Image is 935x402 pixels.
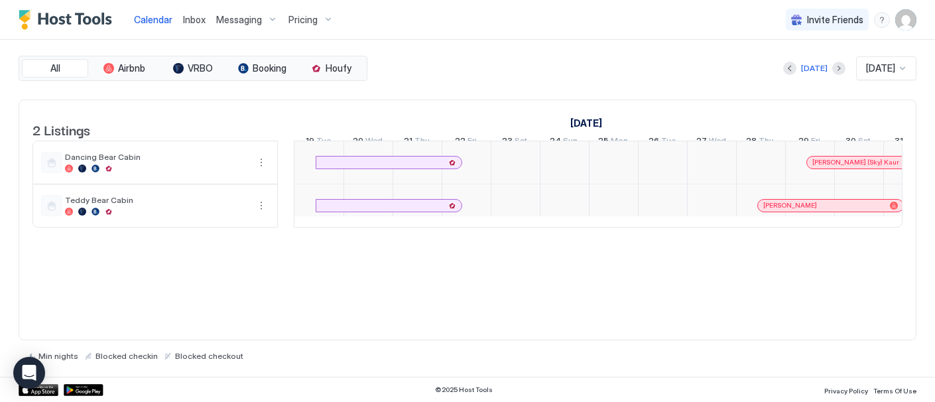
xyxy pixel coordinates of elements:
[183,14,206,25] span: Inbox
[812,158,899,167] span: ⁨[PERSON_NAME] (Sky)⁩ Kaur
[404,135,412,149] span: 21
[452,133,480,152] a: August 22, 2025
[799,60,830,76] button: [DATE]
[842,133,874,152] a: August 30, 2025
[22,59,88,78] button: All
[316,135,331,149] span: Tue
[64,384,103,396] a: Google Play Store
[134,13,172,27] a: Calendar
[763,201,817,210] span: [PERSON_NAME]
[365,135,383,149] span: Wed
[19,10,118,30] a: Host Tools Logo
[874,12,890,28] div: menu
[302,133,334,152] a: August 19, 2025
[435,385,493,394] span: © 2025 Host Tools
[306,135,314,149] span: 19
[160,59,226,78] button: VRBO
[253,155,269,170] div: menu
[611,135,628,149] span: Mon
[414,135,430,149] span: Thu
[746,135,757,149] span: 28
[216,14,262,26] span: Messaging
[502,135,513,149] span: 23
[824,387,868,395] span: Privacy Policy
[32,119,90,139] span: 2 Listings
[326,62,351,74] span: Houfy
[118,62,145,74] span: Airbnb
[183,13,206,27] a: Inbox
[546,133,581,152] a: August 24, 2025
[499,133,530,152] a: August 23, 2025
[858,135,871,149] span: Sat
[795,133,824,152] a: August 29, 2025
[19,384,58,396] a: App Store
[801,62,828,74] div: [DATE]
[783,62,796,75] button: Previous month
[873,383,916,397] a: Terms Of Use
[895,135,903,149] span: 31
[798,135,809,149] span: 29
[19,56,367,81] div: tab-group
[693,133,729,152] a: August 27, 2025
[515,135,527,149] span: Sat
[743,133,777,152] a: August 28, 2025
[832,62,845,75] button: Next month
[467,135,477,149] span: Fri
[645,133,679,152] a: August 26, 2025
[253,62,286,74] span: Booking
[65,152,248,162] span: Dancing Bear Cabin
[759,135,774,149] span: Thu
[866,62,895,74] span: [DATE]
[288,14,318,26] span: Pricing
[134,14,172,25] span: Calendar
[13,357,45,389] div: Open Intercom Messenger
[298,59,364,78] button: Houfy
[563,135,578,149] span: Sun
[595,133,631,152] a: August 25, 2025
[229,59,295,78] button: Booking
[649,135,659,149] span: 26
[175,351,243,361] span: Blocked checkout
[811,135,820,149] span: Fri
[353,135,363,149] span: 20
[188,62,213,74] span: VRBO
[895,9,916,31] div: User profile
[65,195,248,205] span: Teddy Bear Cabin
[891,133,923,152] a: August 31, 2025
[349,133,386,152] a: August 20, 2025
[598,135,609,149] span: 25
[567,113,605,133] a: August 19, 2025
[455,135,466,149] span: 22
[709,135,726,149] span: Wed
[253,155,269,170] button: More options
[661,135,676,149] span: Tue
[38,351,78,361] span: Min nights
[824,383,868,397] a: Privacy Policy
[91,59,157,78] button: Airbnb
[253,198,269,214] div: menu
[401,133,433,152] a: August 21, 2025
[807,14,863,26] span: Invite Friends
[696,135,707,149] span: 27
[95,351,158,361] span: Blocked checkin
[873,387,916,395] span: Terms Of Use
[550,135,561,149] span: 24
[253,198,269,214] button: More options
[845,135,856,149] span: 30
[50,62,60,74] span: All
